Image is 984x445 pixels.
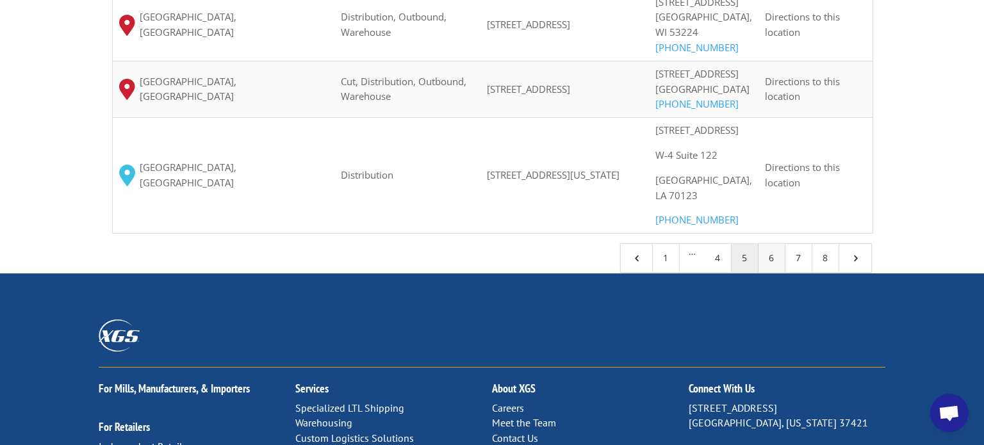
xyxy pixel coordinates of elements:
span: Distribution [341,168,393,181]
a: [PHONE_NUMBER] [655,213,739,226]
a: 4 [705,244,732,272]
img: xgs-icon-map-pin-red.svg [119,79,135,100]
span: [STREET_ADDRESS] [487,18,570,31]
span: [GEOGRAPHIC_DATA], [GEOGRAPHIC_DATA] [140,10,328,40]
a: For Mills, Manufacturers, & Importers [99,381,250,396]
a: [PHONE_NUMBER] [655,41,739,54]
span: 4 [631,252,643,264]
a: 8 [812,244,839,272]
span: Directions to this location [765,161,840,189]
a: For Retailers [99,419,150,434]
img: XGS_Icon_Map_Pin_Aqua.png [119,165,135,186]
h2: Connect With Us [689,383,885,401]
span: [STREET_ADDRESS][US_STATE] [487,168,619,181]
a: Services [295,381,329,396]
span: Directions to this location [765,75,840,103]
a: Warehousing [295,416,352,429]
a: [PHONE_NUMBER] [655,97,739,110]
a: Specialized LTL Shipping [295,401,404,414]
span: [GEOGRAPHIC_DATA], WI 53224 [655,10,752,38]
span: Cut, Distribution, Outbound, Warehouse [341,75,466,103]
span: [GEOGRAPHIC_DATA], LA 70123 [655,174,752,202]
a: Careers [492,401,524,414]
span: [GEOGRAPHIC_DATA] [655,83,750,95]
span: … [680,244,705,272]
img: XGS_Logos_ALL_2024_All_White [99,320,140,351]
a: 5 [732,244,758,272]
span: Directions to this location [765,10,840,38]
img: xgs-icon-map-pin-red.svg [119,15,135,36]
a: Contact Us [492,432,538,444]
a: Meet the Team [492,416,556,429]
span: Distribution, Outbound, Warehouse [341,10,447,38]
p: [STREET_ADDRESS] [GEOGRAPHIC_DATA], [US_STATE] 37421 [689,401,885,432]
a: 1 [653,244,680,272]
span: [GEOGRAPHIC_DATA], [GEOGRAPHIC_DATA] [140,74,328,105]
span: [STREET_ADDRESS] [487,83,570,95]
div: Open chat [930,394,969,432]
a: Custom Logistics Solutions [295,432,414,444]
span: W-4 Suite 122 [655,149,717,161]
a: About XGS [492,381,536,396]
a: 6 [758,244,785,272]
span: [GEOGRAPHIC_DATA], [GEOGRAPHIC_DATA] [140,160,328,191]
a: 7 [785,244,812,272]
span: [STREET_ADDRESS] [655,67,739,80]
span: 5 [849,252,861,264]
span: [STREET_ADDRESS] [655,124,739,136]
